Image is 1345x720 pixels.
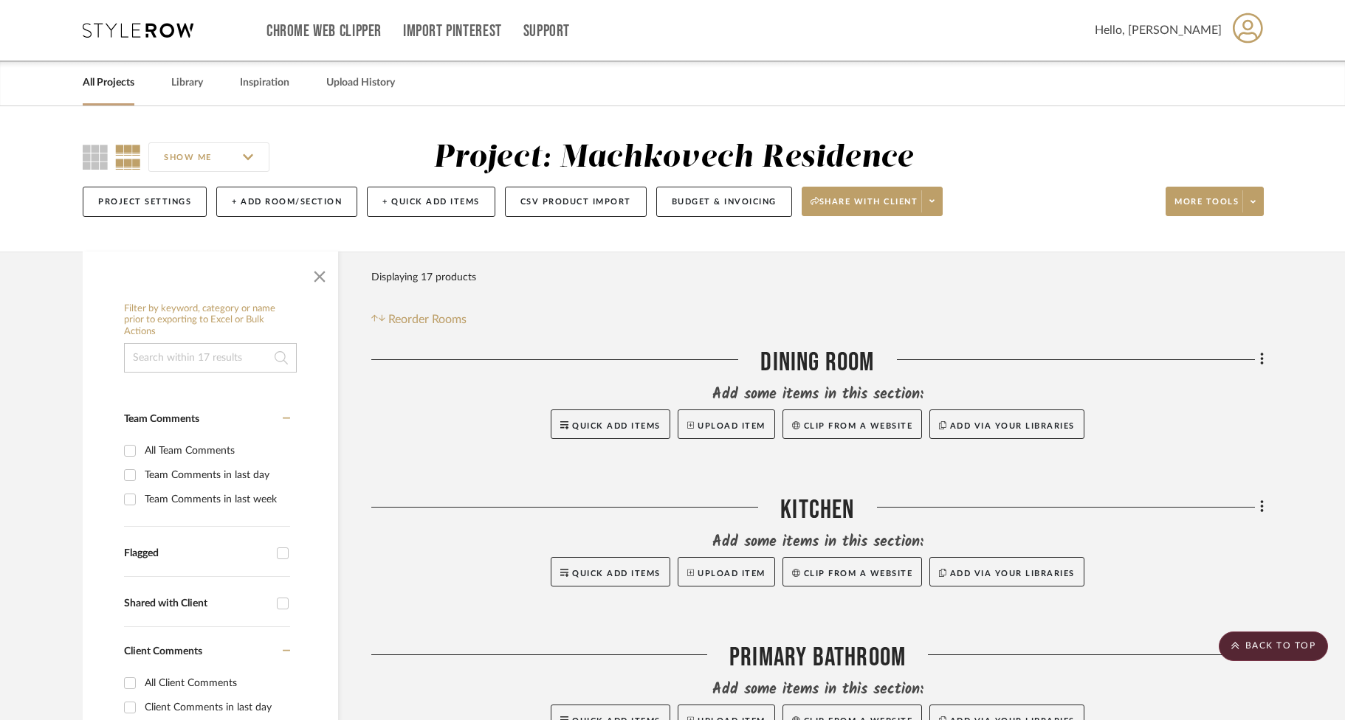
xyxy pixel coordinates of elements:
[124,414,199,424] span: Team Comments
[371,263,476,292] div: Displaying 17 products
[145,696,286,719] div: Client Comments in last day
[551,557,670,586] button: Quick Add Items
[1174,196,1239,218] span: More tools
[1219,631,1328,661] scroll-to-top-button: BACK TO TOP
[1095,21,1222,39] span: Hello, [PERSON_NAME]
[811,196,918,218] span: Share with client
[388,311,467,328] span: Reorder Rooms
[83,187,207,217] button: Project Settings
[572,570,661,578] span: Quick Add Items
[678,409,775,439] button: Upload Item
[782,557,922,586] button: Clip from a website
[678,557,775,586] button: Upload Item
[266,25,382,38] a: Chrome Web Clipper
[371,532,1264,553] div: Add some items in this section:
[572,422,661,430] span: Quick Add Items
[124,547,269,560] div: Flagged
[326,73,395,93] a: Upload History
[656,187,792,217] button: Budget & Invoicing
[551,409,670,439] button: Quick Add Items
[371,384,1264,405] div: Add some items in this section:
[505,187,647,217] button: CSV Product Import
[145,488,286,511] div: Team Comments in last week
[1166,187,1264,216] button: More tools
[433,142,914,173] div: Project: Machkovech Residence
[83,73,134,93] a: All Projects
[145,463,286,487] div: Team Comments in last day
[240,73,289,93] a: Inspiration
[802,187,943,216] button: Share with client
[782,409,922,439] button: Clip from a website
[145,671,286,695] div: All Client Comments
[124,343,297,373] input: Search within 17 results
[145,439,286,463] div: All Team Comments
[523,25,570,38] a: Support
[124,598,269,610] div: Shared with Client
[371,311,467,328] button: Reorder Rooms
[305,259,334,288] button: Close
[124,646,202,657] span: Client Comments
[124,303,297,338] h6: Filter by keyword, category or name prior to exporting to Excel or Bulk Actions
[371,679,1264,700] div: Add some items in this section:
[929,409,1084,439] button: Add via your libraries
[367,187,495,217] button: + Quick Add Items
[929,557,1084,586] button: Add via your libraries
[216,187,357,217] button: + Add Room/Section
[403,25,502,38] a: Import Pinterest
[171,73,203,93] a: Library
